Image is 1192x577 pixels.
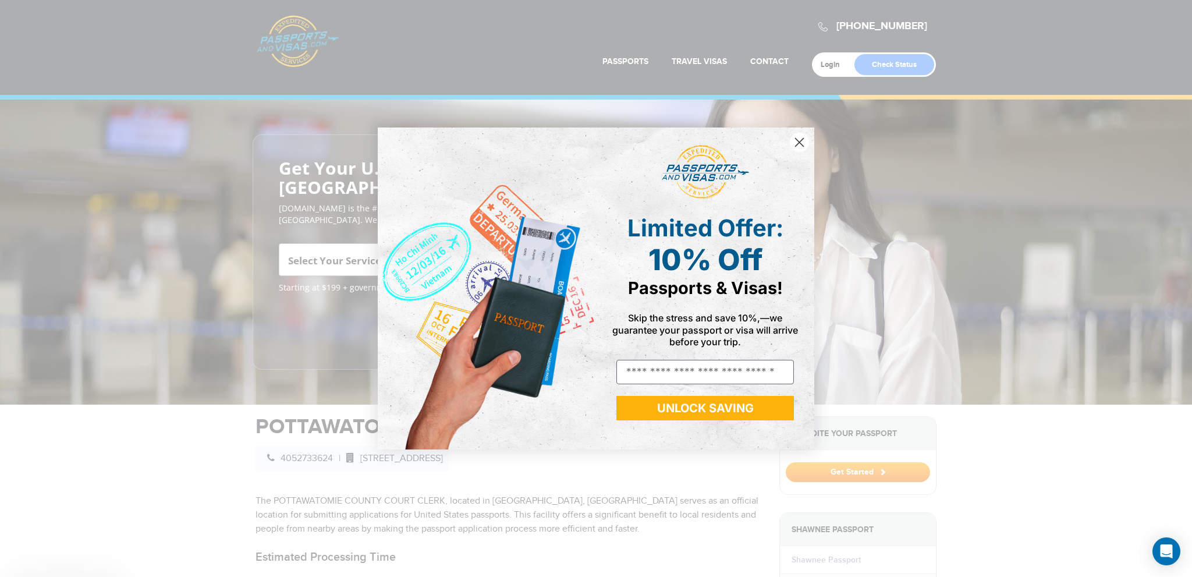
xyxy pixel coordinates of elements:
div: Open Intercom Messenger [1152,537,1180,565]
img: de9cda0d-0715-46ca-9a25-073762a91ba7.png [378,128,596,449]
button: UNLOCK SAVING [616,396,794,420]
img: passports and visas [662,145,749,200]
span: Limited Offer: [627,214,783,242]
button: Close dialog [789,132,810,153]
span: 10% Off [648,242,762,277]
span: Passports & Visas! [628,278,783,298]
span: Skip the stress and save 10%,—we guarantee your passport or visa will arrive before your trip. [612,312,798,347]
